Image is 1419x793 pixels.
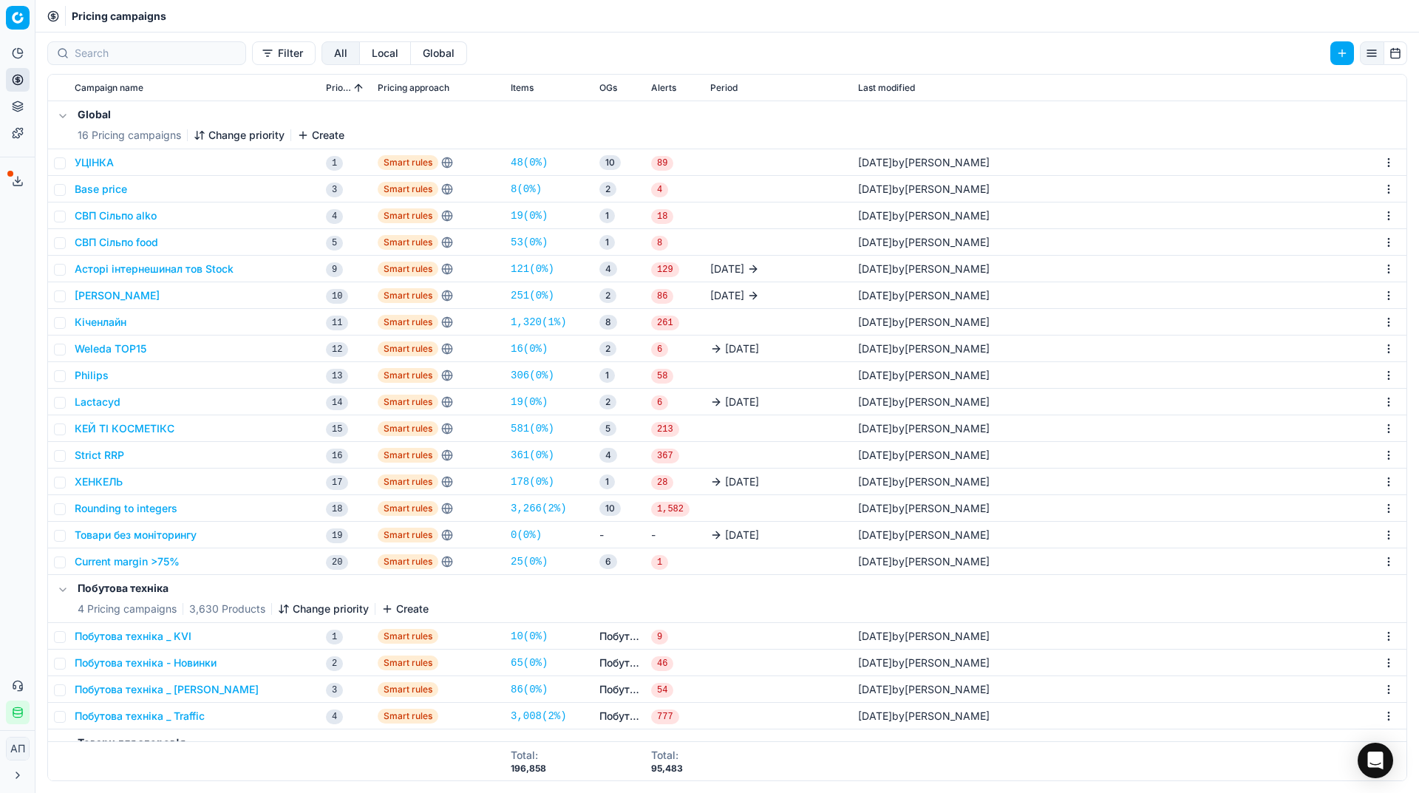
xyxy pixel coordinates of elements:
[378,235,438,250] span: Smart rules
[858,656,892,669] span: [DATE]
[378,656,438,670] span: Smart rules
[511,709,567,724] a: 3,008(2%)
[326,316,348,330] span: 11
[858,288,990,303] div: by [PERSON_NAME]
[858,555,892,568] span: [DATE]
[599,629,639,644] a: Побутова техніка
[858,629,990,644] div: by [PERSON_NAME]
[511,682,548,697] a: 86(0%)
[858,528,892,541] span: [DATE]
[651,209,673,224] span: 18
[599,656,639,670] a: Побутова техніка
[651,316,679,330] span: 261
[326,475,348,490] span: 17
[511,554,548,569] a: 25(0%)
[378,82,449,94] span: Pricing approach
[75,315,126,330] button: Кіченлайн
[651,262,679,277] span: 129
[858,449,892,461] span: [DATE]
[645,522,704,548] td: -
[858,501,990,516] div: by [PERSON_NAME]
[858,235,990,250] div: by [PERSON_NAME]
[593,522,645,548] td: -
[858,236,892,248] span: [DATE]
[858,474,990,489] div: by [PERSON_NAME]
[511,474,554,489] a: 178(0%)
[511,395,548,409] a: 19(0%)
[75,448,124,463] button: Strict RRP
[858,683,892,695] span: [DATE]
[858,528,990,542] div: by [PERSON_NAME]
[75,82,143,94] span: Campaign name
[378,315,438,330] span: Smart rules
[511,262,554,276] a: 121(0%)
[326,183,343,197] span: 3
[858,316,892,328] span: [DATE]
[326,342,348,357] span: 12
[858,342,892,355] span: [DATE]
[858,421,990,436] div: by [PERSON_NAME]
[326,82,351,94] span: Priority
[378,182,438,197] span: Smart rules
[378,682,438,697] span: Smart rules
[651,748,683,763] div: Total :
[858,422,892,435] span: [DATE]
[378,262,438,276] span: Smart rules
[511,629,548,644] a: 10(0%)
[7,738,29,760] span: АП
[651,156,673,171] span: 89
[651,656,673,671] span: 46
[511,528,542,542] a: 0(0%)
[78,107,344,122] h5: Global
[858,475,892,488] span: [DATE]
[75,528,197,542] button: Товари без моніторингу
[75,341,146,356] button: Weleda TOP15
[511,235,548,250] a: 53(0%)
[75,421,174,436] button: КЕЙ ТІ КОСМЕТІКС
[651,630,668,644] span: 9
[378,554,438,569] span: Smart rules
[858,341,990,356] div: by [PERSON_NAME]
[378,288,438,303] span: Smart rules
[78,602,177,616] span: 4 Pricing campaigns
[651,395,668,410] span: 6
[511,748,546,763] div: Total :
[511,501,567,516] a: 3,266(2%)
[75,656,217,670] button: Побутова техніка - Новинки
[599,421,616,436] span: 5
[75,46,236,61] input: Search
[725,474,759,489] span: [DATE]
[252,41,316,65] button: Filter
[599,155,621,170] span: 10
[858,368,990,383] div: by [PERSON_NAME]
[858,289,892,302] span: [DATE]
[75,474,123,489] button: ХЕНКЕЛЬ
[599,709,639,724] a: Побутова техніка
[651,236,668,251] span: 8
[511,82,534,94] span: Items
[858,502,892,514] span: [DATE]
[858,630,892,642] span: [DATE]
[599,288,616,303] span: 2
[321,41,360,65] button: all
[599,448,617,463] span: 4
[511,368,554,383] a: 306(0%)
[326,395,348,410] span: 14
[326,449,348,463] span: 16
[651,763,683,775] div: 95,483
[651,502,690,517] span: 1,582
[858,82,915,94] span: Last modified
[378,421,438,436] span: Smart rules
[651,342,668,357] span: 6
[511,763,546,775] div: 196,858
[651,709,679,724] span: 777
[378,501,438,516] span: Smart rules
[75,208,157,223] button: СВП Сільпо alko
[725,395,759,409] span: [DATE]
[710,288,744,303] span: [DATE]
[710,82,738,94] span: Period
[599,368,615,383] span: 1
[378,155,438,170] span: Smart rules
[326,630,343,644] span: 1
[326,369,348,384] span: 13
